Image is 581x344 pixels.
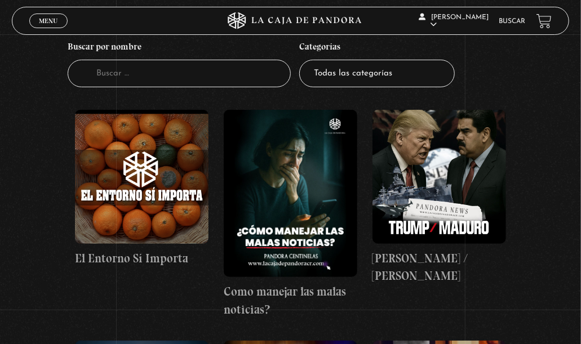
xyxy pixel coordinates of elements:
[39,17,57,24] span: Menu
[35,27,61,35] span: Cerrar
[372,249,507,285] h4: [PERSON_NAME] / [PERSON_NAME]
[536,14,552,29] a: View your shopping cart
[419,14,489,28] span: [PERSON_NAME]
[75,249,209,267] h4: El Entorno Sí Importa
[372,110,507,285] a: [PERSON_NAME] / [PERSON_NAME]
[499,18,525,25] a: Buscar
[68,36,291,60] h4: Buscar por nombre
[75,110,209,267] a: El Entorno Sí Importa
[299,36,455,60] h4: Categorías
[224,283,358,318] h4: Como manejar las malas noticias?
[224,110,358,318] a: Como manejar las malas noticias?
